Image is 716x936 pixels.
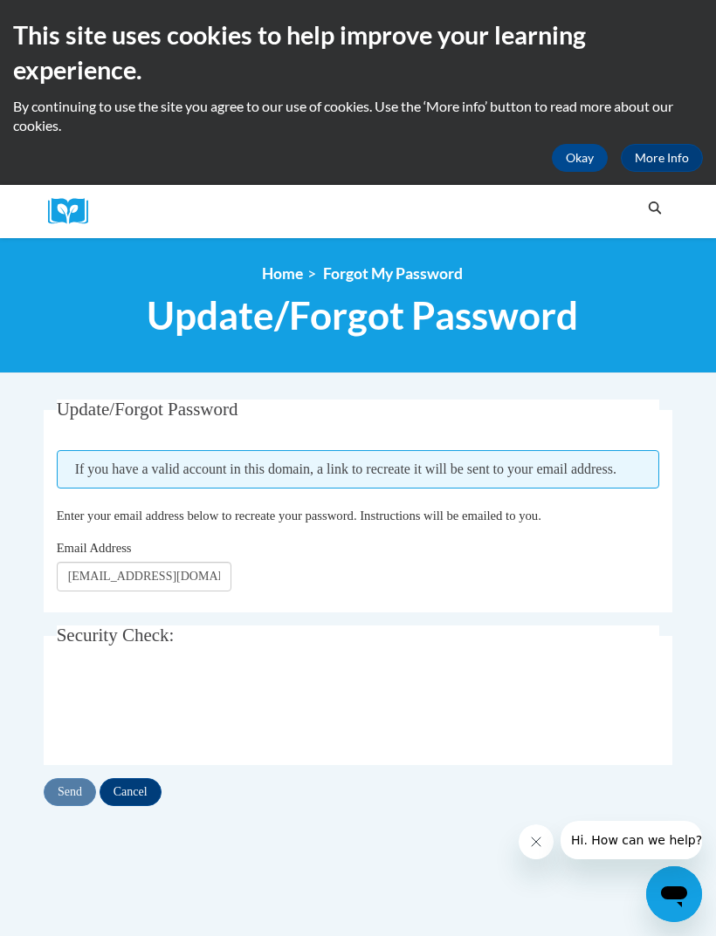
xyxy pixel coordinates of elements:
[48,198,100,225] a: Cox Campus
[57,562,231,591] input: Email
[57,399,238,420] span: Update/Forgot Password
[147,292,578,338] span: Update/Forgot Password
[48,198,100,225] img: Logo brand
[57,509,541,523] span: Enter your email address below to recreate your password. Instructions will be emailed to you.
[57,541,132,555] span: Email Address
[642,198,668,219] button: Search
[13,97,703,135] p: By continuing to use the site you agree to our use of cookies. Use the ‘More info’ button to read...
[57,676,322,744] iframe: reCAPTCHA
[646,866,702,922] iframe: Button to launch messaging window
[561,821,702,859] iframe: Message from company
[13,17,703,88] h2: This site uses cookies to help improve your learning experience.
[552,144,608,172] button: Okay
[262,264,303,283] a: Home
[100,778,162,806] input: Cancel
[57,450,660,488] span: If you have a valid account in this domain, a link to recreate it will be sent to your email addr...
[57,625,175,646] span: Security Check:
[621,144,703,172] a: More Info
[519,824,554,859] iframe: Close message
[323,264,463,283] span: Forgot My Password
